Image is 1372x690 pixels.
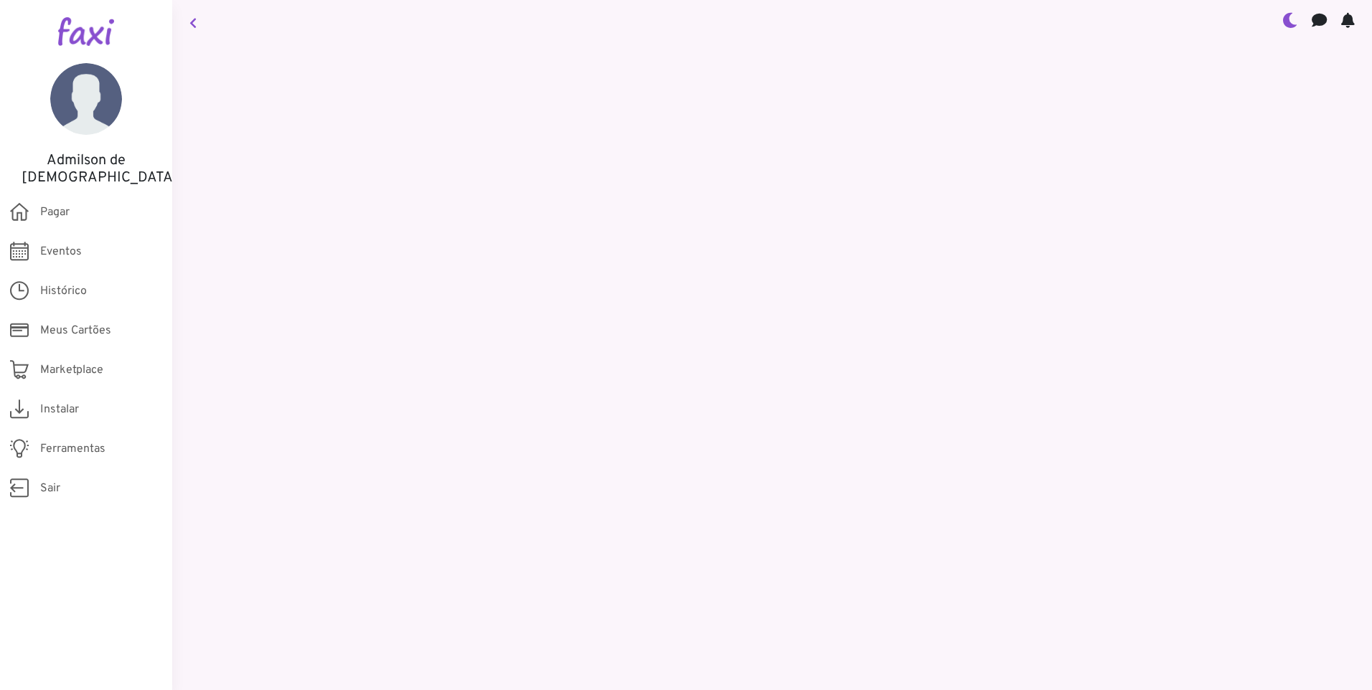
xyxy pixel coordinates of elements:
[22,152,151,186] h5: Admilson de [DEMOGRAPHIC_DATA]
[40,440,105,458] span: Ferramentas
[40,480,60,497] span: Sair
[40,322,111,339] span: Meus Cartões
[40,243,82,260] span: Eventos
[40,283,87,300] span: Histórico
[40,204,70,221] span: Pagar
[40,401,79,418] span: Instalar
[40,361,103,379] span: Marketplace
